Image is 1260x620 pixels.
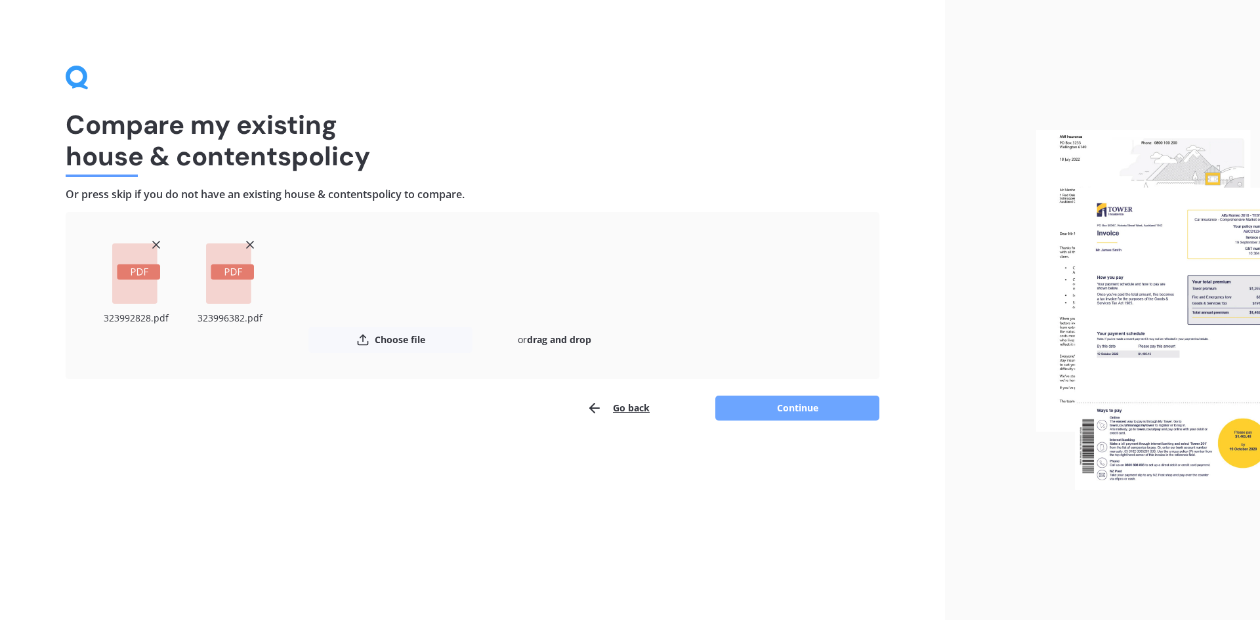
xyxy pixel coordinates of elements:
[715,396,879,421] button: Continue
[587,395,650,421] button: Go back
[92,309,180,327] div: 323992828.pdf
[66,188,879,201] h4: Or press skip if you do not have an existing house & contents policy to compare.
[1036,130,1260,491] img: files.webp
[527,333,591,346] b: drag and drop
[66,109,879,172] h1: Compare my existing house & contents policy
[186,309,274,327] div: 323996382.pdf
[308,327,472,353] button: Choose file
[472,327,637,353] div: or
